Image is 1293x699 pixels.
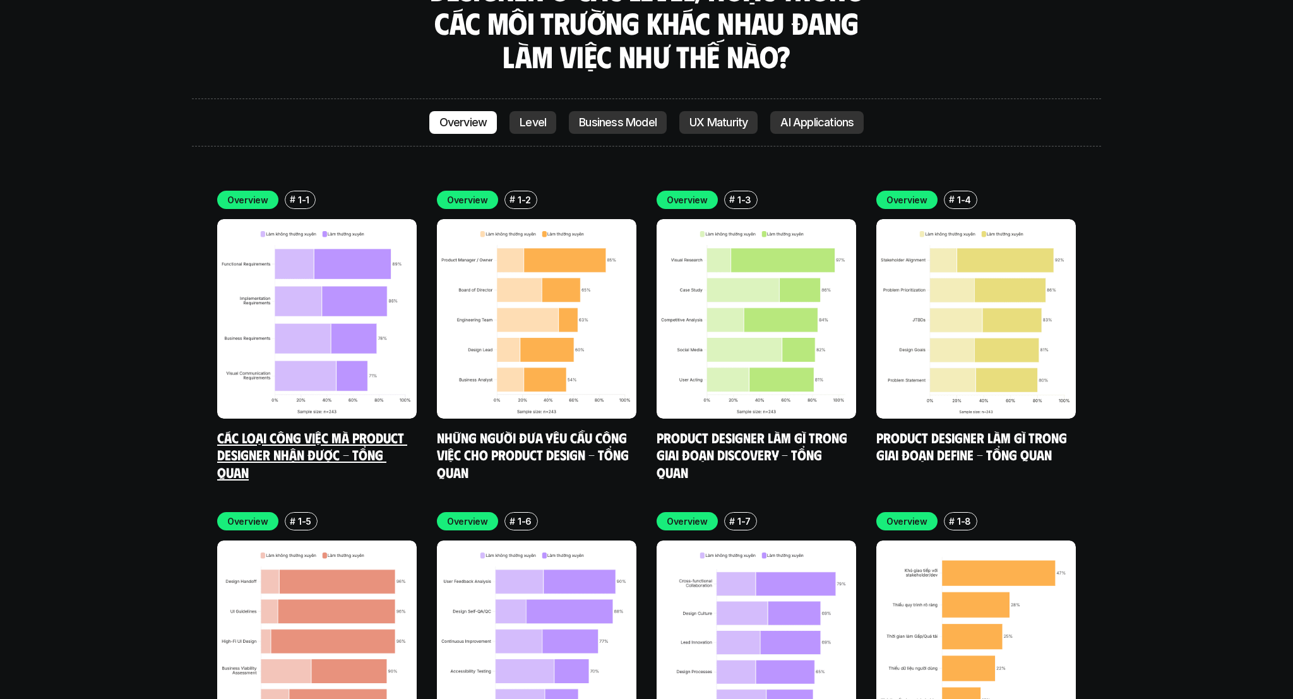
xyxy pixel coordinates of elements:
p: AI Applications [780,116,854,129]
h6: # [509,517,515,526]
h6: # [729,194,735,204]
p: Business Model [579,116,657,129]
p: 1-8 [957,515,971,528]
h6: # [729,517,735,526]
a: Overview [429,111,498,134]
a: Những người đưa yêu cầu công việc cho Product Design - Tổng quan [437,429,632,481]
p: 1-5 [298,515,311,528]
p: Overview [447,515,488,528]
p: 1-2 [518,193,531,206]
h6: # [290,194,295,204]
p: 1-1 [298,193,309,206]
p: Overview [227,193,268,206]
p: 1-7 [737,515,751,528]
a: AI Applications [770,111,864,134]
p: Overview [447,193,488,206]
a: Product Designer làm gì trong giai đoạn Define - Tổng quan [876,429,1070,463]
p: Level [520,116,546,129]
h6: # [949,517,955,526]
a: Business Model [569,111,667,134]
h6: # [290,517,295,526]
p: 1-3 [737,193,751,206]
p: Overview [667,515,708,528]
a: UX Maturity [679,111,758,134]
p: Overview [886,193,927,206]
p: Overview [227,515,268,528]
p: Overview [667,193,708,206]
a: Level [509,111,556,134]
a: Các loại công việc mà Product Designer nhận được - Tổng quan [217,429,407,481]
h6: # [509,194,515,204]
p: 1-4 [957,193,971,206]
p: 1-6 [518,515,532,528]
p: UX Maturity [689,116,748,129]
a: Product Designer làm gì trong giai đoạn Discovery - Tổng quan [657,429,850,481]
p: Overview [886,515,927,528]
h6: # [949,194,955,204]
p: Overview [439,116,487,129]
